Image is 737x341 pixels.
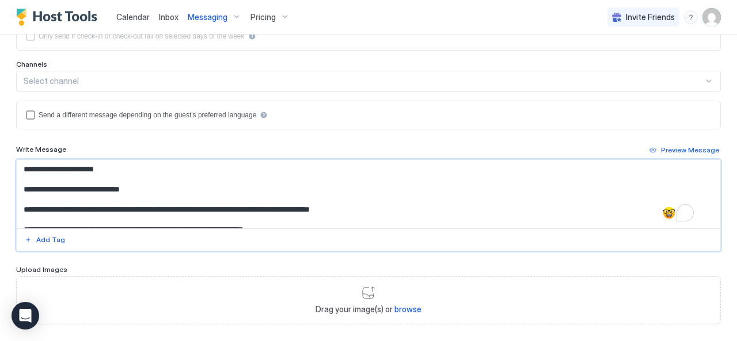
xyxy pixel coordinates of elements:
button: Add Tag [23,233,67,247]
span: Messaging [188,12,227,22]
div: Add Tag [36,235,65,245]
div: isLimited [26,32,711,41]
a: Calendar [116,11,150,23]
a: Inbox [159,11,178,23]
span: Upload Images [16,265,67,274]
span: Calendar [116,12,150,22]
span: browse [394,304,421,314]
div: Select channel [24,76,704,86]
a: Host Tools Logo [16,9,102,26]
span: Drag your image(s) or [316,304,421,315]
div: Send a different message depending on the guest's preferred language [39,111,256,119]
div: Preview Message [661,145,719,155]
span: Channels [16,60,47,68]
div: Only send if check-in or check-out fall on selected days of the week [39,32,245,40]
div: menu [684,10,698,24]
textarea: To enrich screen reader interactions, please activate Accessibility in Grammarly extension settings [17,160,712,228]
span: Invite Friends [626,12,675,22]
div: User profile [702,8,721,26]
span: Write Message [16,145,66,154]
div: Open Intercom Messenger [12,302,39,329]
div: languagesEnabled [26,110,711,120]
span: Pricing [250,12,276,22]
span: Inbox [159,12,178,22]
button: Preview Message [648,143,721,157]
